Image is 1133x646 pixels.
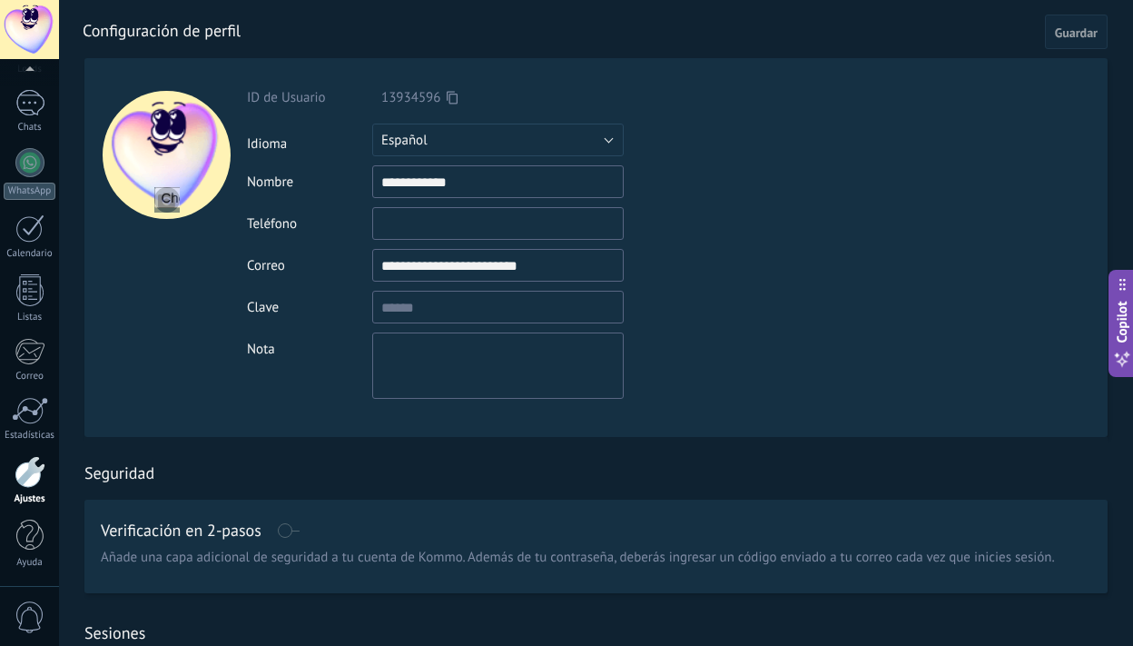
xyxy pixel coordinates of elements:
[4,493,56,505] div: Ajustes
[84,462,154,483] h1: Seguridad
[247,89,372,106] div: ID de Usuario
[4,248,56,260] div: Calendario
[4,122,56,134] div: Chats
[4,557,56,569] div: Ayuda
[4,183,55,200] div: WhatsApp
[4,312,56,323] div: Listas
[1113,301,1131,343] span: Copilot
[247,257,372,274] div: Correo
[247,174,372,191] div: Nombre
[1045,15,1108,49] button: Guardar
[381,89,440,106] span: 13934596
[247,299,372,316] div: Clave
[101,523,261,538] h1: Verificación en 2-pasos
[4,430,56,442] div: Estadísticas
[4,371,56,383] div: Correo
[101,549,1055,567] span: Añade una capa adicional de seguridad a tu cuenta de Kommo. Además de tu contraseña, deberás ingr...
[247,215,372,233] div: Teléfono
[247,128,372,153] div: Idioma
[247,333,372,358] div: Nota
[1055,26,1098,39] span: Guardar
[84,622,145,643] h1: Sesiones
[372,124,624,156] button: Español
[381,132,428,149] span: Español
